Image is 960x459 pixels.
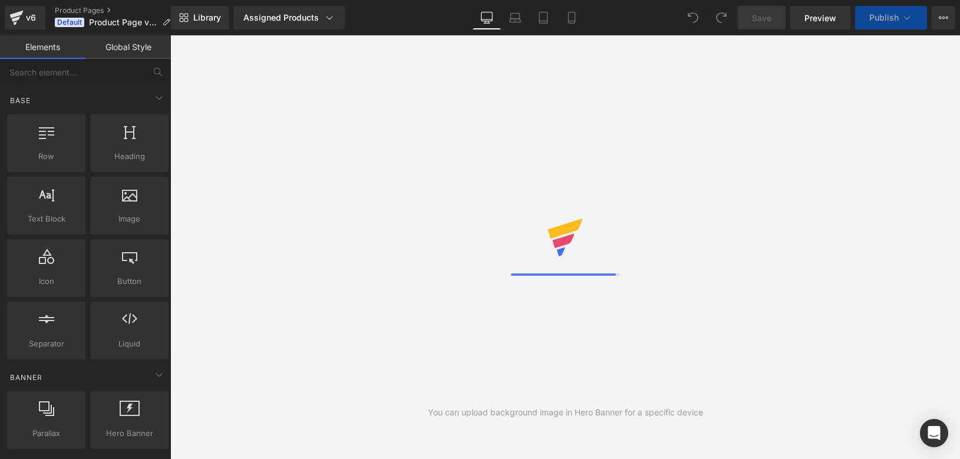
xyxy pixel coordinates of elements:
a: Preview [790,6,850,29]
button: Redo [710,6,733,29]
a: v6 [5,6,45,29]
span: Default [55,18,84,27]
span: Parallax [11,427,82,440]
span: Heading [94,150,165,163]
span: Base [9,95,32,106]
span: Save [752,12,771,24]
button: Publish [855,6,927,29]
span: Banner [9,372,44,383]
span: Row [11,150,82,163]
div: Open Intercom Messenger [920,419,948,447]
a: Tablet [529,6,557,29]
span: Text Block [11,213,82,225]
span: Liquid [94,338,165,350]
span: Library [193,12,221,23]
span: Image [94,213,165,225]
span: Icon [11,275,82,288]
span: Publish [869,13,899,22]
div: v6 [24,10,38,25]
button: More [932,6,955,29]
div: Assigned Products [243,12,335,24]
span: Product Page v2.0 [89,18,157,27]
a: Mobile [557,6,586,29]
span: Separator [11,338,82,350]
span: Hero Banner [94,427,165,440]
span: Button [94,275,165,288]
button: Undo [681,6,705,29]
a: Laptop [501,6,529,29]
a: New Library [171,6,229,29]
a: Global Style [85,35,171,59]
a: Product Pages [55,6,180,15]
div: You can upload background image in Hero Banner for a specific device [428,406,703,419]
span: Preview [804,12,836,24]
a: Desktop [473,6,501,29]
